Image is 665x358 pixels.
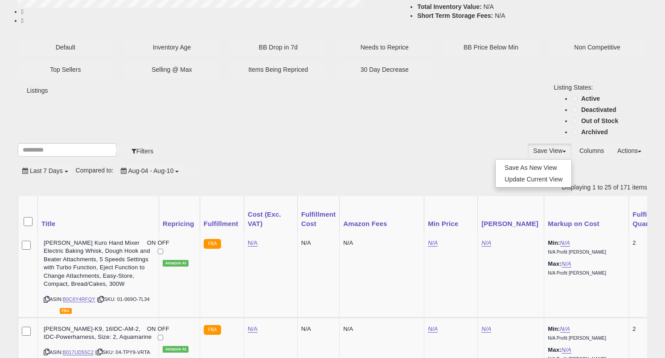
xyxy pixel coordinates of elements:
[63,296,95,302] a: B0C6Y4RFQY
[337,61,432,78] button: 30 Day Decrease
[230,38,326,56] button: BB Drop in 7d
[574,143,610,158] button: Columns
[63,350,94,355] a: B017UD55C2
[560,239,570,247] a: N/A
[548,270,622,276] p: N/A Profit [PERSON_NAME]
[44,239,152,291] b: [PERSON_NAME] Kuro Hand Mixer Electric Baking Whisk, Dough Hook and Beater Attachments, 5 Speeds ...
[126,143,159,159] button: Filters
[560,325,570,333] a: N/A
[548,219,625,228] div: Markup on Cost
[97,296,150,302] span: | SKU: 01-069O-7L34
[301,325,332,333] div: N/A
[204,325,221,335] small: FBA
[481,325,491,333] a: N/A
[548,249,622,255] p: N/A Profit [PERSON_NAME]
[581,116,618,125] label: Out of Stock
[495,12,505,19] span: N/A
[548,239,560,246] b: Min:
[581,105,616,114] label: Deactivated
[301,210,336,229] div: Fulfillment Cost
[157,325,169,332] span: OFF
[115,163,185,178] button: Aug-04 - Aug-10
[18,38,113,56] button: Default
[157,239,169,246] span: OFF
[124,38,220,56] button: Inventory Age
[632,210,665,229] div: Fulfillable Quantity
[41,219,155,228] div: Title
[496,173,571,185] a: Update Current View
[343,325,417,333] div: N/A
[60,308,72,314] span: FBA
[443,38,539,56] button: BB Price Below Min
[544,196,629,232] th: The percentage added to the cost of goods (COGS) that forms the calculator for Min & Max prices.
[527,143,572,158] button: Save View
[124,61,220,78] button: Selling @ Max
[147,239,156,246] span: ON
[481,219,540,228] div: [PERSON_NAME]
[163,260,189,266] div: Amazon AI
[76,167,114,174] span: Compared to:
[417,12,493,19] b: Short Term Storage Fees:
[204,239,221,249] small: FBA
[417,3,481,10] b: Total Inventory Value:
[428,219,474,228] div: Min Price
[481,239,491,247] a: N/A
[44,239,152,313] div: ASIN:
[428,325,438,333] a: N/A
[581,94,600,103] label: Active
[248,210,294,229] div: Cost (Exc. VAT)
[417,2,640,11] li: N/A
[163,219,196,228] div: Repricing
[581,128,608,136] label: Archived
[301,239,332,247] div: N/A
[204,219,240,228] div: Fulfillment
[95,350,150,355] span: | SKU: 04-TPY9-VRTA
[16,163,74,178] button: Last 7 Days
[230,61,326,78] button: Items Being Repriced
[548,346,561,353] b: Max:
[562,346,571,354] a: N/A
[44,325,152,344] b: [PERSON_NAME]-K9, 16IDC-AM-2, IDC-Powerharness, Size: 2, Aquamarine
[428,239,438,247] a: N/A
[27,87,107,94] h5: Listings
[496,162,571,173] a: Save As New View
[550,38,645,56] button: Non Competitive
[337,38,432,56] button: Needs to Reprice
[562,183,647,192] div: Displaying 1 to 25 of 171 items
[248,239,258,247] a: N/A
[562,260,571,267] a: N/A
[343,219,420,228] div: Amazon Fees
[128,167,173,174] span: Aug-04 - Aug-10
[632,325,661,333] div: 2
[548,260,561,267] b: Max:
[18,61,113,78] button: Top Sellers
[632,239,661,247] div: 2
[579,147,604,154] span: Columns
[30,167,63,174] span: Last 7 Days
[147,325,156,332] span: ON
[548,325,560,332] b: Min:
[248,325,258,333] a: N/A
[343,239,417,247] div: N/A
[44,308,60,314] span: All listings currently available for purchase on Amazon
[612,143,647,158] button: Actions
[163,346,189,352] div: Amazon AI
[554,83,648,92] p: Listing States:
